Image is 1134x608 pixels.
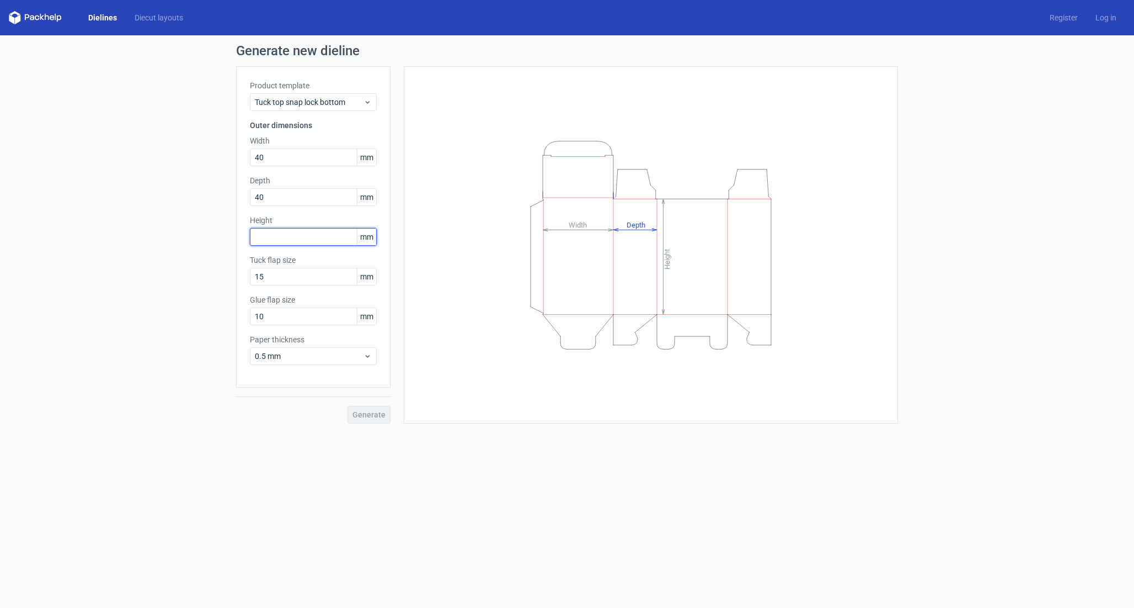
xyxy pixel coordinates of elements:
label: Glue flap size [250,294,377,305]
span: mm [357,229,376,245]
h3: Outer dimensions [250,120,377,131]
label: Depth [250,175,377,186]
a: Diecut layouts [126,12,192,23]
span: 0.5 mm [255,351,363,362]
span: Tuck top snap lock bottom [255,97,363,108]
a: Log in [1087,12,1125,23]
span: mm [357,189,376,205]
span: mm [357,308,376,325]
span: mm [357,268,376,285]
label: Product template [250,80,377,91]
label: Paper thickness [250,334,377,345]
label: Tuck flap size [250,255,377,266]
tspan: Height [663,249,671,269]
span: mm [357,149,376,166]
tspan: Depth [627,220,645,229]
h1: Generate new dieline [236,44,898,57]
label: Height [250,215,377,226]
a: Register [1041,12,1087,23]
tspan: Width [569,220,587,229]
label: Width [250,135,377,146]
a: Dielines [79,12,126,23]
